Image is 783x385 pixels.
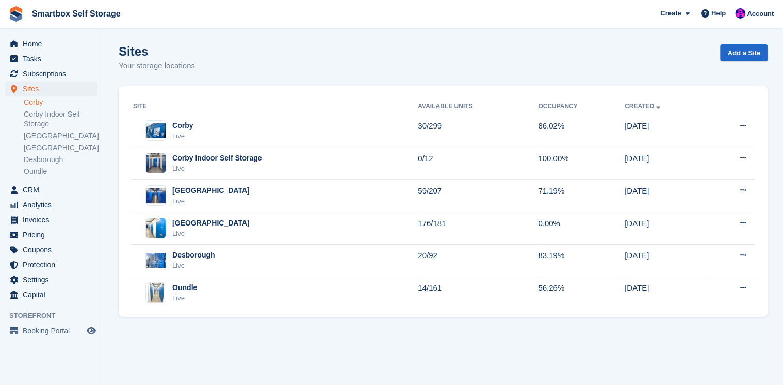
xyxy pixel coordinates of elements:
a: [GEOGRAPHIC_DATA] [24,143,97,153]
td: 59/207 [418,180,538,212]
td: 20/92 [418,244,538,277]
td: 14/161 [418,277,538,309]
div: Desborough [172,250,215,261]
a: menu [5,324,97,338]
a: [GEOGRAPHIC_DATA] [24,131,97,141]
div: Oundle [172,282,197,293]
span: Sites [23,82,85,96]
a: Oundle [24,167,97,177]
span: Coupons [23,243,85,257]
div: Live [172,196,250,206]
div: Live [172,131,193,141]
span: Help [711,8,726,19]
span: CRM [23,183,85,197]
a: Smartbox Self Storage [28,5,125,22]
p: Your storage locations [119,60,195,72]
td: [DATE] [625,212,707,245]
img: stora-icon-8386f47178a22dfd0bd8f6a31ec36ba5ce8667c1dd55bd0f319d3a0aa187defe.svg [8,6,24,22]
a: Desborough [24,155,97,165]
td: 86.02% [538,115,625,147]
td: 176/181 [418,212,538,245]
div: Live [172,293,197,303]
td: [DATE] [625,244,707,277]
td: 30/299 [418,115,538,147]
div: Live [172,261,215,271]
a: Corby [24,98,97,107]
img: Image of Corby Indoor Self Storage site [146,153,166,173]
span: Subscriptions [23,67,85,81]
span: Analytics [23,198,85,212]
td: [DATE] [625,180,707,212]
a: Add a Site [720,44,768,61]
th: Available Units [418,99,538,115]
a: menu [5,228,97,242]
span: Create [660,8,681,19]
div: Live [172,229,250,239]
span: Storefront [9,311,103,321]
td: 0/12 [418,147,538,180]
a: Created [625,103,662,110]
a: menu [5,183,97,197]
td: 83.19% [538,244,625,277]
span: Pricing [23,228,85,242]
td: [DATE] [625,147,707,180]
a: menu [5,52,97,66]
th: Occupancy [538,99,625,115]
a: Preview store [85,325,97,337]
div: Corby [172,120,193,131]
span: Invoices [23,213,85,227]
td: 71.19% [538,180,625,212]
div: Corby Indoor Self Storage [172,153,262,164]
span: Booking Portal [23,324,85,338]
a: menu [5,37,97,51]
a: menu [5,67,97,81]
span: Home [23,37,85,51]
a: Corby Indoor Self Storage [24,109,97,129]
img: Image of Stamford site [146,188,166,203]
td: 56.26% [538,277,625,309]
a: menu [5,287,97,302]
a: menu [5,258,97,272]
span: Settings [23,272,85,287]
div: [GEOGRAPHIC_DATA] [172,185,250,196]
div: [GEOGRAPHIC_DATA] [172,218,250,229]
a: menu [5,272,97,287]
img: Image of Desborough site [146,253,166,268]
img: Image of Leicester site [146,218,166,238]
div: Live [172,164,262,174]
span: Capital [23,287,85,302]
td: [DATE] [625,115,707,147]
img: Image of Corby site [146,123,166,138]
span: Account [747,9,774,19]
h1: Sites [119,44,195,58]
th: Site [131,99,418,115]
a: menu [5,213,97,227]
a: menu [5,198,97,212]
a: menu [5,82,97,96]
span: Protection [23,258,85,272]
td: 0.00% [538,212,625,245]
td: 100.00% [538,147,625,180]
span: Tasks [23,52,85,66]
a: menu [5,243,97,257]
img: Image of Oundle site [148,282,164,303]
img: Sam Austin [735,8,745,19]
td: [DATE] [625,277,707,309]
